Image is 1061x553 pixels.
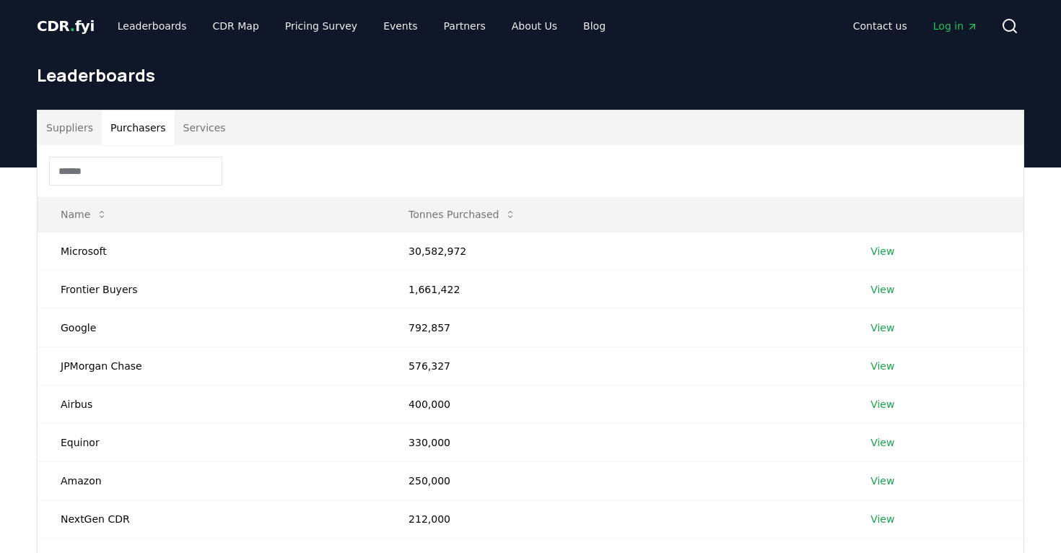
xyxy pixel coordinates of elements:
[274,13,369,39] a: Pricing Survey
[38,461,385,500] td: Amazon
[37,16,95,36] a: CDR.fyi
[385,270,847,308] td: 1,661,422
[870,321,894,335] a: View
[432,13,497,39] a: Partners
[870,244,894,258] a: View
[842,13,990,39] nav: Main
[385,461,847,500] td: 250,000
[106,13,198,39] a: Leaderboards
[38,270,385,308] td: Frontier Buyers
[38,110,102,145] button: Suppliers
[38,347,385,385] td: JPMorgan Chase
[38,423,385,461] td: Equinor
[372,13,429,39] a: Events
[385,347,847,385] td: 576,327
[933,19,978,33] span: Log in
[49,200,119,229] button: Name
[870,397,894,412] a: View
[870,474,894,488] a: View
[37,64,1024,87] h1: Leaderboards
[500,13,569,39] a: About Us
[385,500,847,538] td: 212,000
[842,13,919,39] a: Contact us
[106,13,617,39] nav: Main
[102,110,175,145] button: Purchasers
[70,17,75,35] span: .
[385,232,847,270] td: 30,582,972
[37,17,95,35] span: CDR fyi
[38,232,385,270] td: Microsoft
[385,423,847,461] td: 330,000
[870,435,894,450] a: View
[870,512,894,526] a: View
[870,359,894,373] a: View
[175,110,235,145] button: Services
[385,308,847,347] td: 792,857
[385,385,847,423] td: 400,000
[572,13,617,39] a: Blog
[870,282,894,297] a: View
[201,13,271,39] a: CDR Map
[38,308,385,347] td: Google
[397,200,528,229] button: Tonnes Purchased
[38,385,385,423] td: Airbus
[38,500,385,538] td: NextGen CDR
[922,13,990,39] a: Log in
